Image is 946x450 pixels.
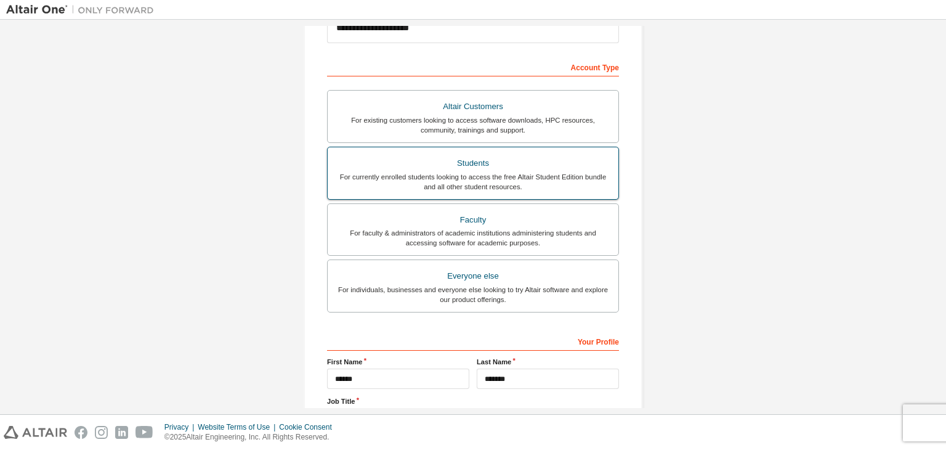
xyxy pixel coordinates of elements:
[4,426,67,439] img: altair_logo.svg
[335,228,611,248] div: For faculty & administrators of academic institutions administering students and accessing softwa...
[327,57,619,76] div: Account Type
[335,98,611,115] div: Altair Customers
[6,4,160,16] img: Altair One
[135,426,153,439] img: youtube.svg
[327,396,619,406] label: Job Title
[477,357,619,367] label: Last Name
[164,422,198,432] div: Privacy
[327,331,619,351] div: Your Profile
[279,422,339,432] div: Cookie Consent
[335,115,611,135] div: For existing customers looking to access software downloads, HPC resources, community, trainings ...
[335,172,611,192] div: For currently enrolled students looking to access the free Altair Student Edition bundle and all ...
[164,432,339,443] p: © 2025 Altair Engineering, Inc. All Rights Reserved.
[335,211,611,229] div: Faculty
[327,357,469,367] label: First Name
[95,426,108,439] img: instagram.svg
[198,422,279,432] div: Website Terms of Use
[115,426,128,439] img: linkedin.svg
[335,268,611,285] div: Everyone else
[335,285,611,305] div: For individuals, businesses and everyone else looking to try Altair software and explore our prod...
[75,426,87,439] img: facebook.svg
[335,155,611,172] div: Students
